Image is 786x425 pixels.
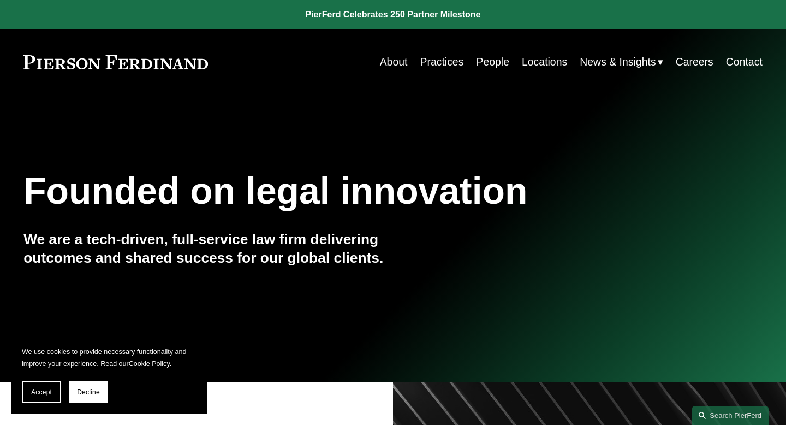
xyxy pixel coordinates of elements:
[77,388,100,396] span: Decline
[580,51,663,73] a: folder dropdown
[676,51,713,73] a: Careers
[420,51,463,73] a: Practices
[11,335,207,414] section: Cookie banner
[22,346,196,370] p: We use cookies to provide necessary functionality and improve your experience. Read our .
[692,406,769,425] a: Search this site
[23,231,393,267] h4: We are a tech-driven, full-service law firm delivering outcomes and shared success for our global...
[23,170,639,212] h1: Founded on legal innovation
[69,381,108,403] button: Decline
[22,381,61,403] button: Accept
[476,51,509,73] a: People
[726,51,763,73] a: Contact
[129,360,170,368] a: Cookie Policy
[31,388,52,396] span: Accept
[522,51,567,73] a: Locations
[380,51,408,73] a: About
[580,52,656,72] span: News & Insights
